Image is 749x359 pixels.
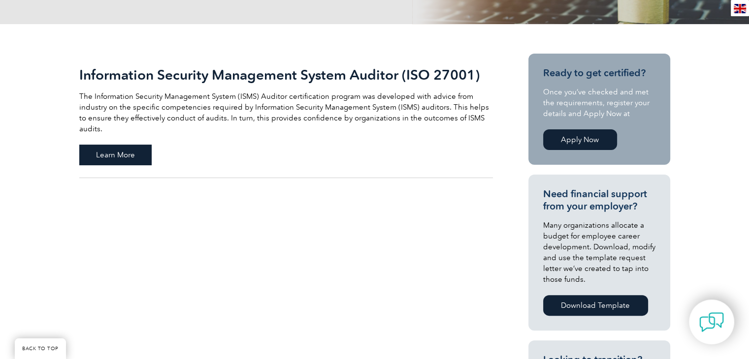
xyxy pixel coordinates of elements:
a: Information Security Management System Auditor (ISO 27001) The Information Security Management Sy... [79,54,493,178]
a: Apply Now [543,129,617,150]
p: The Information Security Management System (ISMS) Auditor certification program was developed wit... [79,91,493,134]
a: BACK TO TOP [15,338,66,359]
img: contact-chat.png [699,310,724,334]
h3: Ready to get certified? [543,67,655,79]
h2: Information Security Management System Auditor (ISO 27001) [79,67,493,83]
h3: Need financial support from your employer? [543,188,655,212]
p: Once you’ve checked and met the requirements, register your details and Apply Now at [543,87,655,119]
span: Learn More [79,145,152,165]
a: Download Template [543,295,648,316]
img: en [734,4,746,13]
p: Many organizations allocate a budget for employee career development. Download, modify and use th... [543,220,655,285]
